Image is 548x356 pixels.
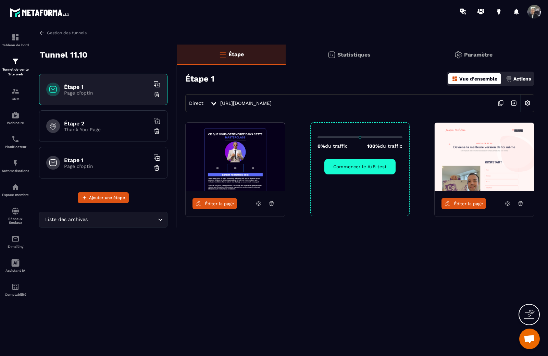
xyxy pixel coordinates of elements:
p: Vue d'ensemble [459,76,497,82]
img: actions.d6e523a2.png [506,76,512,82]
img: automations [11,111,20,119]
a: Éditer la page [441,198,486,209]
a: automationsautomationsAutomatisations [2,154,29,178]
img: automations [11,183,20,191]
img: formation [11,57,20,65]
img: setting-w.858f3a88.svg [521,97,534,110]
p: Tableau de bord [2,43,29,47]
img: logo [10,6,71,19]
p: Tunnel de vente Site web [2,67,29,77]
img: accountant [11,283,20,291]
p: Paramètre [464,51,493,58]
span: Ajouter une étape [89,194,125,201]
span: du traffic [325,143,348,149]
p: E-mailing [2,245,29,248]
a: [URL][DOMAIN_NAME] [220,100,272,106]
a: Assistant IA [2,254,29,278]
span: Éditer la page [205,201,234,206]
p: Thank You Page [64,127,150,132]
span: du traffic [380,143,402,149]
img: arrow [39,30,45,36]
a: Gestion des tunnels [39,30,87,36]
div: Search for option [39,212,167,228]
p: Comptabilité [2,293,29,296]
p: 100% [367,143,402,149]
img: image [435,123,534,191]
a: accountantaccountantComptabilité [2,278,29,302]
p: CRM [2,97,29,101]
p: Page d'optin [64,163,150,169]
img: stats.20deebd0.svg [327,51,336,59]
p: Planificateur [2,145,29,149]
div: Ouvrir le chat [519,329,540,349]
p: Automatisations [2,169,29,173]
img: arrow-next.bcc2205e.svg [507,97,520,110]
img: trash [153,164,160,171]
img: setting-gr.5f69749f.svg [454,51,462,59]
p: Webinaire [2,121,29,125]
img: formation [11,33,20,41]
h6: Etape 1 [64,157,150,163]
p: Étape [228,51,244,58]
a: social-networksocial-networkRéseaux Sociaux [2,202,29,230]
p: Actions [513,76,531,82]
input: Search for option [89,216,156,223]
img: bars-o.4a397970.svg [219,50,227,59]
button: Ajouter une étape [78,192,129,203]
h3: Étape 1 [185,74,214,84]
p: 0% [317,143,348,149]
img: automations [11,159,20,167]
p: Statistiques [337,51,371,58]
img: trash [153,128,160,135]
img: email [11,235,20,243]
img: scheduler [11,135,20,143]
p: Tunnel 11.10 [40,48,87,62]
p: Page d'optin [64,90,150,96]
a: formationformationTunnel de vente Site web [2,52,29,82]
p: Assistant IA [2,269,29,272]
span: Liste des archives [43,216,89,223]
a: automationsautomationsWebinaire [2,106,29,130]
p: Réseaux Sociaux [2,217,29,224]
a: automationsautomationsEspace membre [2,178,29,202]
span: Éditer la page [454,201,483,206]
img: image [186,123,285,191]
img: dashboard-orange.40269519.svg [452,76,458,82]
img: social-network [11,207,20,215]
img: formation [11,87,20,95]
button: Commencer le A/B test [324,159,396,174]
img: trash [153,91,160,98]
h6: Étape 2 [64,120,150,127]
a: emailemailE-mailing [2,230,29,254]
span: Direct [189,100,203,106]
a: schedulerschedulerPlanificateur [2,130,29,154]
a: formationformationTableau de bord [2,28,29,52]
h6: Étape 1 [64,84,150,90]
a: formationformationCRM [2,82,29,106]
a: Éditer la page [192,198,237,209]
p: Espace membre [2,193,29,197]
